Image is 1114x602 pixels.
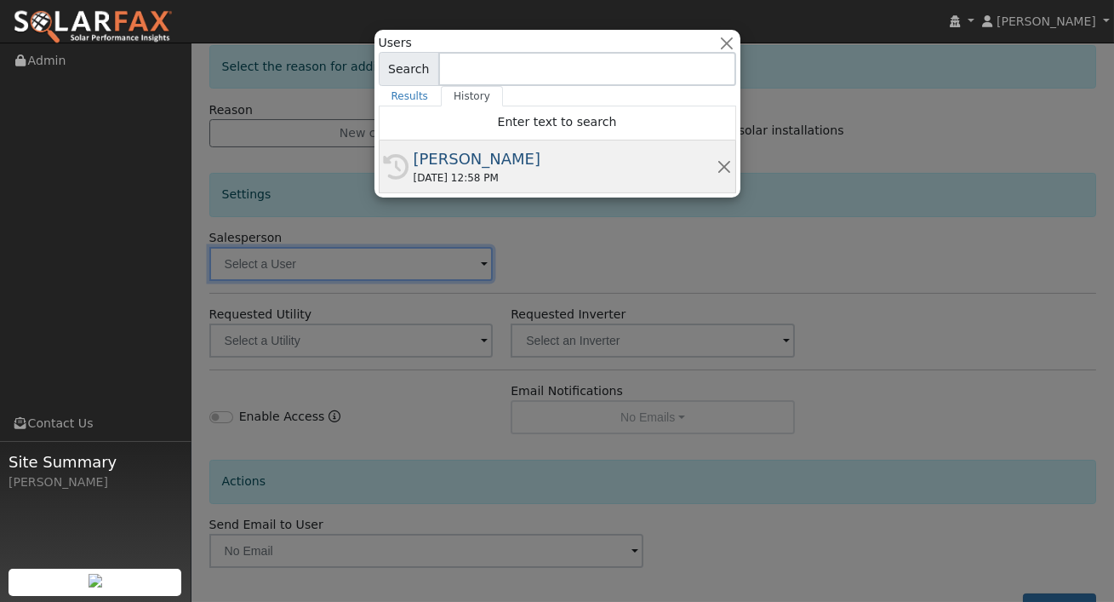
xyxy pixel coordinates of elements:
[441,86,503,106] a: History
[498,115,617,129] span: Enter text to search
[379,52,439,86] span: Search
[379,34,412,52] span: Users
[997,14,1096,28] span: [PERSON_NAME]
[379,86,442,106] a: Results
[13,9,173,45] img: SolarFax
[414,170,717,186] div: [DATE] 12:58 PM
[9,450,182,473] span: Site Summary
[89,574,102,588] img: retrieve
[384,154,409,180] i: History
[716,158,732,175] button: Remove this history
[9,473,182,491] div: [PERSON_NAME]
[414,147,717,170] div: [PERSON_NAME]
